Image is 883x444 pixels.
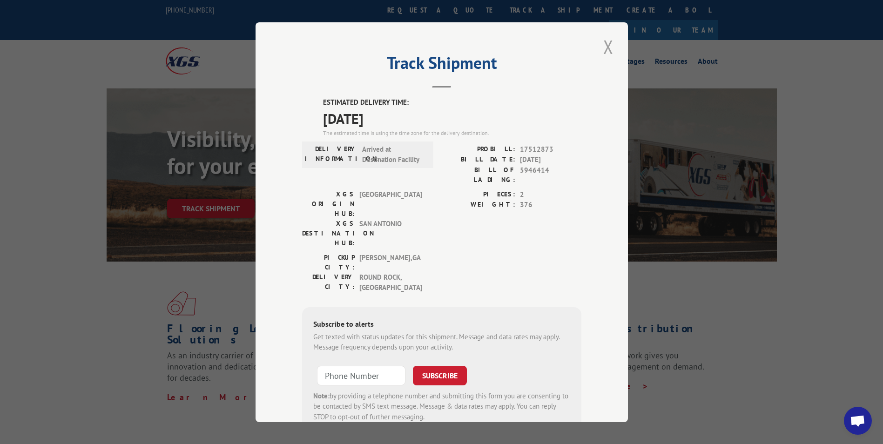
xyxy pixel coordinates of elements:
label: DELIVERY INFORMATION: [305,144,357,165]
span: 376 [520,200,581,210]
label: XGS ORIGIN HUB: [302,189,355,218]
div: Subscribe to alerts [313,318,570,331]
div: The estimated time is using the time zone for the delivery destination. [323,128,581,137]
input: Phone Number [317,365,405,385]
h2: Track Shipment [302,56,581,74]
span: [DATE] [520,155,581,165]
span: [GEOGRAPHIC_DATA] [359,189,422,218]
span: 2 [520,189,581,200]
label: XGS DESTINATION HUB: [302,218,355,248]
span: Arrived at Destination Facility [362,144,425,165]
button: Close modal [600,34,616,60]
label: BILL OF LADING: [442,165,515,184]
label: WEIGHT: [442,200,515,210]
label: DELIVERY CITY: [302,272,355,293]
label: ESTIMATED DELIVERY TIME: [323,97,581,108]
label: PROBILL: [442,144,515,155]
span: [PERSON_NAME] , GA [359,252,422,272]
strong: Note: [313,391,330,400]
div: Get texted with status updates for this shipment. Message and data rates may apply. Message frequ... [313,331,570,352]
span: [DATE] [323,108,581,128]
label: PICKUP CITY: [302,252,355,272]
span: 17512873 [520,144,581,155]
label: PIECES: [442,189,515,200]
span: ROUND ROCK , [GEOGRAPHIC_DATA] [359,272,422,293]
span: SAN ANTONIO [359,218,422,248]
button: SUBSCRIBE [413,365,467,385]
label: BILL DATE: [442,155,515,165]
span: 5946414 [520,165,581,184]
div: by providing a telephone number and submitting this form you are consenting to be contacted by SM... [313,390,570,422]
a: Open chat [844,407,872,435]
